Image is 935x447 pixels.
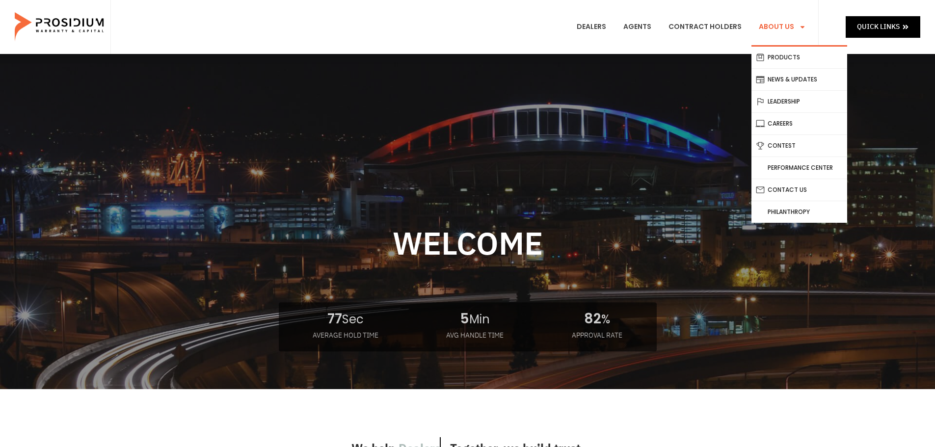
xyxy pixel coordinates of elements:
[751,179,847,201] a: Contact Us
[857,21,900,33] span: Quick Links
[751,9,813,45] a: About Us
[751,91,847,112] a: Leadership
[751,113,847,134] a: Careers
[569,9,614,45] a: Dealers
[751,157,847,179] a: Performance Center
[751,135,847,157] a: Contest
[569,9,813,45] nav: Menu
[751,45,847,223] ul: About Us
[751,69,847,90] a: News & Updates
[661,9,749,45] a: Contract Holders
[616,9,659,45] a: Agents
[846,16,920,37] a: Quick Links
[751,201,847,223] a: Philanthropy
[751,47,847,68] a: Products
